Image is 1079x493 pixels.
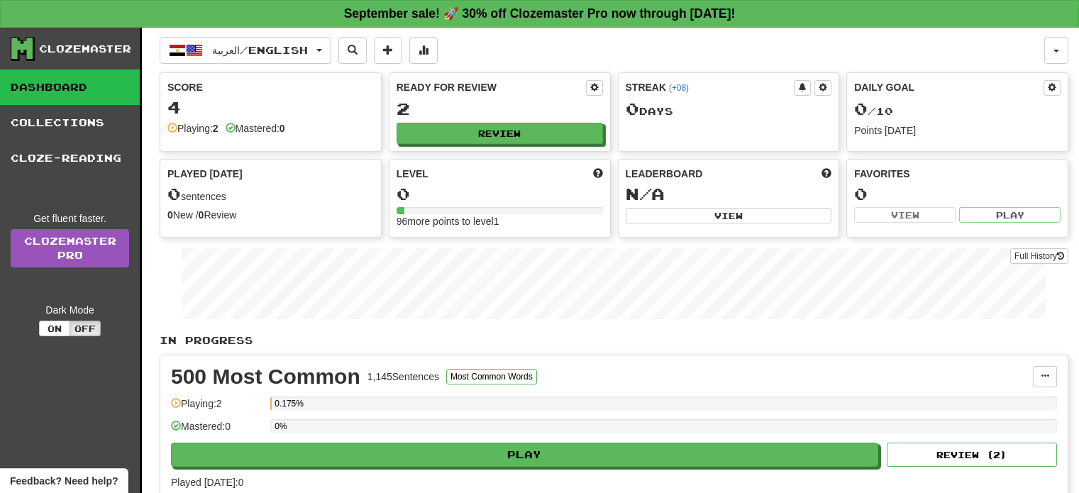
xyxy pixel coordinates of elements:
[397,80,586,94] div: Ready for Review
[626,100,832,118] div: Day s
[367,370,439,384] div: 1,145 Sentences
[171,419,263,443] div: Mastered: 0
[446,369,537,384] button: Most Common Words
[11,211,129,226] div: Get fluent faster.
[344,6,736,21] strong: September sale! 🚀 30% off Clozemaster Pro now through [DATE]!
[171,397,263,420] div: Playing: 2
[167,185,374,204] div: sentences
[338,37,367,64] button: Search sentences
[854,167,1061,181] div: Favorites
[626,208,832,223] button: View
[397,100,603,118] div: 2
[212,44,308,56] span: العربية / English
[171,366,360,387] div: 500 Most Common
[70,321,101,336] button: Off
[39,42,131,56] div: Clozemaster
[10,474,118,488] span: Open feedback widget
[854,207,956,223] button: View
[167,208,374,222] div: New / Review
[626,80,795,94] div: Streak
[160,333,1068,348] p: In Progress
[626,99,639,118] span: 0
[213,123,218,134] strong: 2
[397,185,603,203] div: 0
[854,185,1061,203] div: 0
[39,321,70,336] button: On
[167,209,173,221] strong: 0
[160,37,331,64] button: العربية/English
[854,80,1044,96] div: Daily Goal
[669,83,689,93] a: (+08)
[397,214,603,228] div: 96 more points to level 1
[887,443,1057,467] button: Review (2)
[626,167,703,181] span: Leaderboard
[11,229,129,267] a: ClozemasterPro
[167,121,218,135] div: Playing:
[11,303,129,317] div: Dark Mode
[854,123,1061,138] div: Points [DATE]
[626,184,665,204] span: N/A
[397,167,428,181] span: Level
[171,443,878,467] button: Play
[854,105,893,117] span: / 10
[167,184,181,204] span: 0
[959,207,1061,223] button: Play
[374,37,402,64] button: Add sentence to collection
[1010,248,1068,264] button: Full History
[409,37,438,64] button: More stats
[821,167,831,181] span: This week in points, UTC
[167,80,374,94] div: Score
[280,123,285,134] strong: 0
[397,123,603,144] button: Review
[171,477,243,488] span: Played [DATE]: 0
[167,99,374,116] div: 4
[854,99,868,118] span: 0
[167,167,243,181] span: Played [DATE]
[199,209,204,221] strong: 0
[226,121,285,135] div: Mastered:
[593,167,603,181] span: Score more points to level up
